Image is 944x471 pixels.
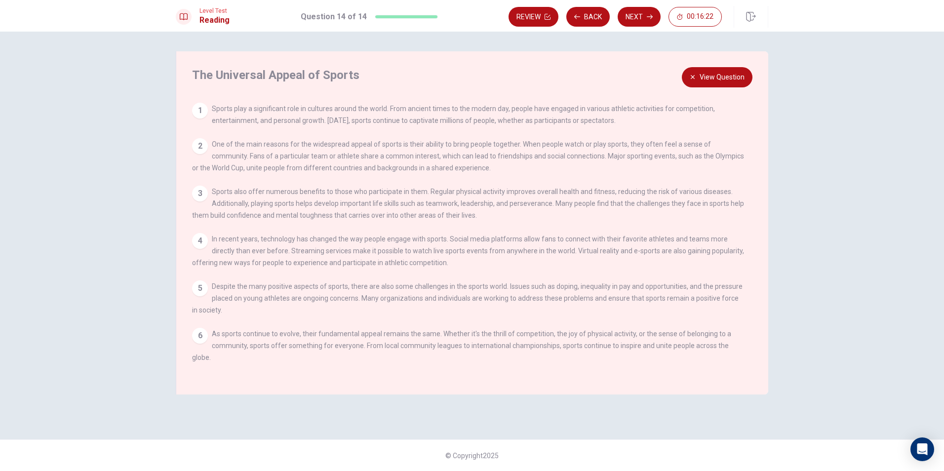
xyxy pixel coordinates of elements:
[192,330,731,361] span: As sports continue to evolve, their fundamental appeal remains the same. Whether it's the thrill ...
[445,452,499,460] span: © Copyright 2025
[566,7,610,27] button: Back
[192,188,744,219] span: Sports also offer numerous benefits to those who participate in them. Regular physical activity i...
[199,14,230,26] h1: Reading
[682,67,752,87] button: View Question
[910,437,934,461] div: Open Intercom Messenger
[192,328,208,344] div: 6
[301,11,367,23] h1: Question 14 of 14
[618,7,661,27] button: Next
[192,282,743,314] span: Despite the many positive aspects of sports, there are also some challenges in the sports world. ...
[669,7,722,27] button: 00:16:22
[212,105,715,124] span: Sports play a significant role in cultures around the world. From ancient times to the modern day...
[199,7,230,14] span: Level Test
[192,138,208,154] div: 2
[192,67,742,83] h4: The Universal Appeal of Sports
[192,233,208,249] div: 4
[192,186,208,201] div: 3
[509,7,558,27] button: Review
[192,235,744,267] span: In recent years, technology has changed the way people engage with sports. Social media platforms...
[192,140,744,172] span: One of the main reasons for the widespread appeal of sports is their ability to bring people toge...
[192,103,208,118] div: 1
[192,280,208,296] div: 5
[687,13,713,21] span: 00:16:22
